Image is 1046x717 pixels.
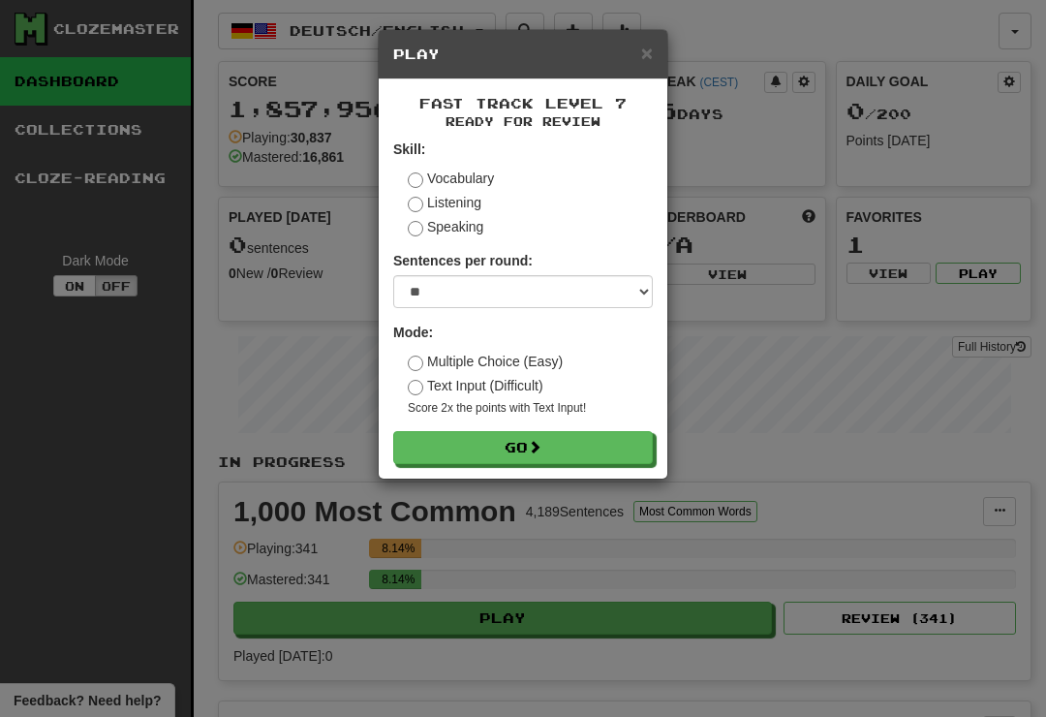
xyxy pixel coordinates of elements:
[408,380,423,395] input: Text Input (Difficult)
[408,169,494,188] label: Vocabulary
[408,193,481,212] label: Listening
[393,251,533,270] label: Sentences per round:
[408,376,543,395] label: Text Input (Difficult)
[393,113,653,130] small: Ready for Review
[393,325,433,340] strong: Mode:
[408,356,423,371] input: Multiple Choice (Easy)
[393,141,425,157] strong: Skill:
[393,45,653,64] h5: Play
[641,42,653,64] span: ×
[408,197,423,212] input: Listening
[408,352,563,371] label: Multiple Choice (Easy)
[641,43,653,63] button: Close
[408,221,423,236] input: Speaking
[393,431,653,464] button: Go
[408,172,423,188] input: Vocabulary
[408,217,483,236] label: Speaking
[408,400,653,417] small: Score 2x the points with Text Input !
[419,95,627,111] span: Fast Track Level 7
